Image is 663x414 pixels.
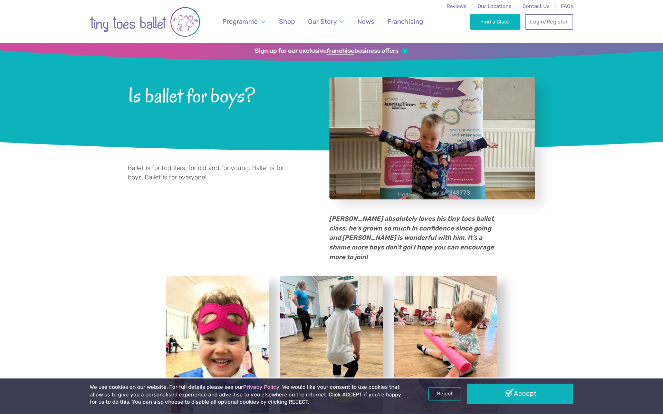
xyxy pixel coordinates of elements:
p: Ballet is for toddlers, for old and for young. Ballet is for boys, Ballet is for everyone! [128,164,299,183]
a: View full-size image [166,276,269,413]
span: Is ballet for boys? [128,82,311,107]
a: Privacy Policy [243,384,279,390]
a: Shop [276,13,298,30]
span: News [357,18,374,26]
a: Contact Us [522,3,550,9]
a: Franchising [384,13,426,30]
a: Login/Register [525,14,573,29]
a: View full-size image [280,276,383,413]
a: Find a Class [470,14,521,29]
a: Sign up for our exclusivefranchisebusiness offers [255,47,408,55]
img: tiny toes ballet [90,4,200,39]
a: Our Locations [478,3,511,9]
a: Reject [428,387,461,400]
em: [PERSON_NAME] absolutely loves his tiny toes ballet class, he's grown so much in confidence since... [329,215,494,260]
strong: franchise [327,47,354,55]
p: We use cookies on our website. For full details please see our . We would like your consent to us... [90,384,404,406]
a: News [354,13,377,30]
a: Reviews [446,3,467,9]
a: Our Story [305,13,347,30]
a: FAQs [561,3,573,9]
a: View full-size image [394,276,497,413]
a: Programme [219,13,269,30]
span: Shop [279,18,295,26]
a: Accept [467,384,573,404]
span: Programme [222,18,258,26]
span: Our Story [308,18,337,26]
span: Franchising [387,18,423,26]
